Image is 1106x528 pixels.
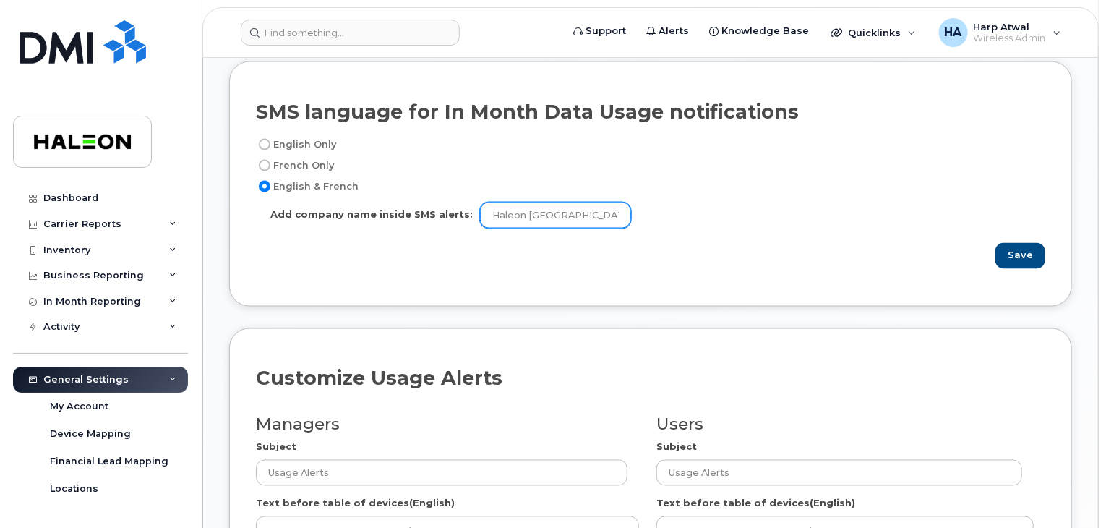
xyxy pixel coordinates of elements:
[256,497,455,511] label: Text before table of devices(English)
[699,17,819,46] a: Knowledge Base
[636,17,699,46] a: Alerts
[656,416,1034,434] h3: Users
[945,24,962,41] span: HA
[256,440,296,454] label: Subject
[656,440,697,454] label: Subject
[659,24,689,38] span: Alerts
[259,139,270,150] input: English Only
[256,101,799,123] h2: SMS language for In Month Data Usage notifications
[259,181,270,192] input: English & French
[586,24,626,38] span: Support
[256,178,359,195] label: English & French
[256,136,336,153] label: English Only
[563,17,636,46] a: Support
[820,18,926,47] div: Quicklinks
[656,497,855,511] label: Text before table of devices(English)
[929,18,1071,47] div: Harp Atwal
[256,416,639,434] h3: Managers
[256,368,502,390] h2: Customize Usage Alerts
[974,21,1046,33] span: Harp Atwal
[721,24,809,38] span: Knowledge Base
[259,160,270,171] input: French Only
[848,27,901,38] span: Quicklinks
[241,20,460,46] input: Find something...
[270,208,473,221] label: Add company name inside SMS alerts:
[974,33,1046,44] span: Wireless Admin
[480,203,631,229] input: Not used by default
[995,243,1045,270] button: Save
[256,157,334,174] label: French Only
